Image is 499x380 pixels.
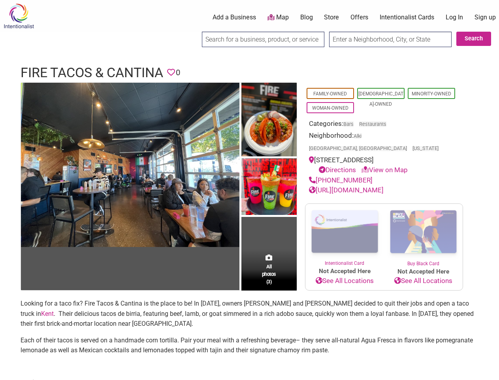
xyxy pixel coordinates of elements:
a: Bars [343,121,354,127]
img: Buy Black Card [384,204,463,260]
div: Neighborhood: [309,131,459,155]
div: [STREET_ADDRESS] [309,155,459,175]
a: [URL][DOMAIN_NAME] [309,186,384,194]
a: [DEMOGRAPHIC_DATA]-Owned [358,91,403,107]
a: Buy Black Card [384,204,463,267]
input: Enter a Neighborhood, City, or State [329,32,452,47]
span: Not Accepted Here [384,267,463,276]
span: [US_STATE] [412,146,439,151]
a: Family-Owned [313,91,347,97]
img: Intentionalist Card [305,204,384,260]
div: Categories: [309,119,459,131]
span: Alki [354,134,362,139]
a: View on Map [362,166,408,174]
h1: Fire Tacos & Cantina [21,63,163,82]
p: Looking for a taco fix? Fire Tacos & Cantina is the place to be! In [DATE], owners [PERSON_NAME] ... [21,298,479,329]
a: Store [324,13,339,22]
a: Restaurants [359,121,386,127]
a: Intentionalist Cards [380,13,434,22]
input: Search for a business, product, or service [202,32,324,47]
a: Offers [350,13,368,22]
p: Each of their tacos is served on a handmade corn tortilla. Pair your meal with a refreshing bever... [21,335,479,355]
a: Intentionalist Card [305,204,384,267]
a: See All Locations [384,276,463,286]
a: Blog [300,13,313,22]
span: 0 [176,66,180,79]
span: All photos (3) [262,263,276,285]
a: Kent [41,310,54,317]
a: Directions [319,166,356,174]
a: Sign up [475,13,496,22]
a: [PHONE_NUMBER] [309,176,373,184]
span: Not Accepted Here [305,267,384,276]
span: [GEOGRAPHIC_DATA], [GEOGRAPHIC_DATA] [309,146,407,151]
a: Add a Business [213,13,256,22]
a: Woman-Owned [312,105,348,111]
button: Search [456,32,491,46]
a: Map [267,13,289,22]
a: Log In [446,13,463,22]
span: You must be logged in to save favorites. [167,66,175,79]
a: Minority-Owned [412,91,451,97]
a: See All Locations [305,276,384,286]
